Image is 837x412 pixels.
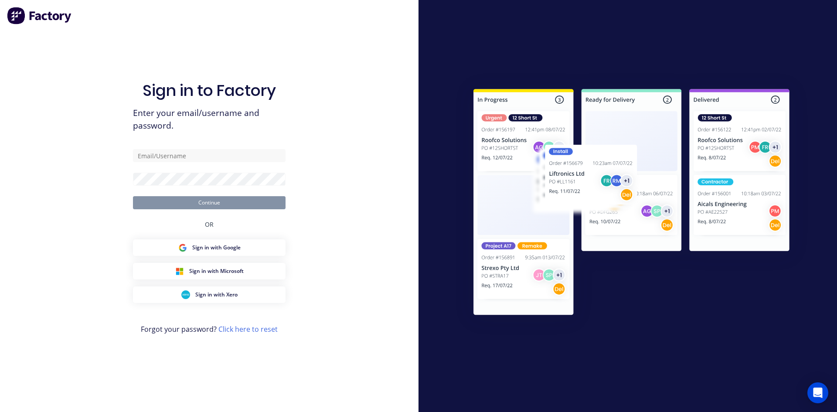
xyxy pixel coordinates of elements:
button: Google Sign inSign in with Google [133,239,286,256]
button: Continue [133,196,286,209]
div: Open Intercom Messenger [807,382,828,403]
span: Sign in with Microsoft [189,267,244,275]
span: Sign in with Google [192,244,241,252]
span: Sign in with Xero [195,291,238,299]
img: Microsoft Sign in [175,267,184,276]
img: Factory [7,7,72,24]
img: Google Sign in [178,243,187,252]
img: Sign in [454,72,809,336]
h1: Sign in to Factory [143,81,276,100]
button: Microsoft Sign inSign in with Microsoft [133,263,286,279]
button: Xero Sign inSign in with Xero [133,286,286,303]
input: Email/Username [133,149,286,162]
span: Forgot your password? [141,324,278,334]
span: Enter your email/username and password. [133,107,286,132]
img: Xero Sign in [181,290,190,299]
div: OR [205,209,214,239]
a: Click here to reset [218,324,278,334]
